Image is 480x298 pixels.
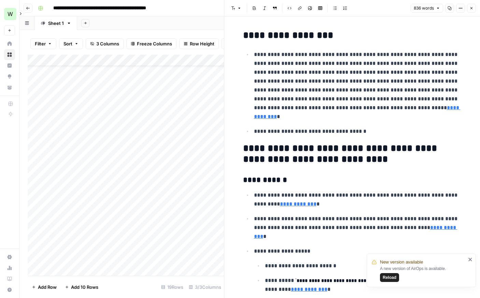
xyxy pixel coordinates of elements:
[30,38,56,49] button: Filter
[59,38,83,49] button: Sort
[4,5,15,23] button: Workspace: Workspace1
[179,38,219,49] button: Row Height
[4,71,15,82] a: Opportunities
[383,274,396,281] span: Reload
[35,40,46,47] span: Filter
[96,40,119,47] span: 3 Columns
[86,38,124,49] button: 3 Columns
[4,49,15,60] a: Browse
[380,266,466,282] div: A new version of AirOps is available.
[48,20,64,27] div: Sheet 1
[380,259,423,266] span: New version available
[4,38,15,49] a: Home
[158,282,186,293] div: 19 Rows
[468,257,473,262] button: close
[63,40,72,47] span: Sort
[4,82,15,93] a: Your Data
[71,284,98,290] span: Add 10 Rows
[38,284,57,290] span: Add Row
[4,284,15,295] button: Help + Support
[186,282,224,293] div: 3/3 Columns
[190,40,214,47] span: Row Height
[28,282,61,293] button: Add Row
[411,4,443,13] button: 836 words
[4,273,15,284] a: Learning Hub
[4,252,15,262] a: Settings
[380,273,399,282] button: Reload
[61,282,102,293] button: Add 10 Rows
[4,60,15,71] a: Insights
[126,38,177,49] button: Freeze Columns
[414,5,434,11] span: 836 words
[8,10,13,18] span: W
[35,16,77,30] a: Sheet 1
[137,40,172,47] span: Freeze Columns
[4,262,15,273] a: Usage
